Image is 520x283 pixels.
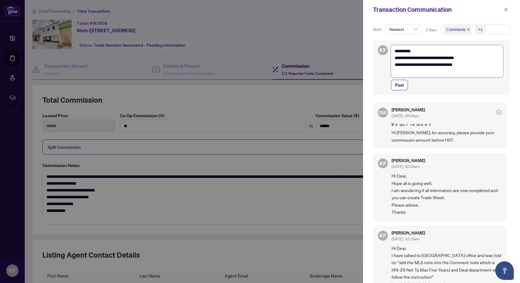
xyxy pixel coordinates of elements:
[478,26,483,32] div: +1
[392,158,425,163] h5: [PERSON_NAME]
[391,80,408,90] button: Post
[395,80,404,90] span: Post
[392,114,419,118] span: [DATE], 09:06am
[392,108,425,112] h5: [PERSON_NAME]
[379,159,386,168] span: KF
[379,109,387,117] span: SW
[373,5,502,14] div: Transaction Communication
[379,231,386,240] span: KF
[444,25,471,34] span: Comments
[504,7,508,12] span: close
[392,237,419,241] span: [DATE], 12:19am
[467,28,470,31] span: close
[389,24,418,34] span: Newest
[392,231,425,235] h5: [PERSON_NAME]
[446,26,466,32] span: Comments
[392,172,501,216] span: HI Dear, Hope all is going well. I am wondering if all information are now completed and you can ...
[373,26,383,33] p: Sort:
[379,46,386,54] span: KF
[496,110,501,115] span: check-circle
[392,129,501,144] span: Hi [PERSON_NAME], for accuracy, please provide your commission amount before HST.
[392,164,419,169] span: [DATE], 02:04am
[495,261,514,280] button: Open asap
[392,122,501,128] span: Requirement
[426,27,438,33] p: Filter:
